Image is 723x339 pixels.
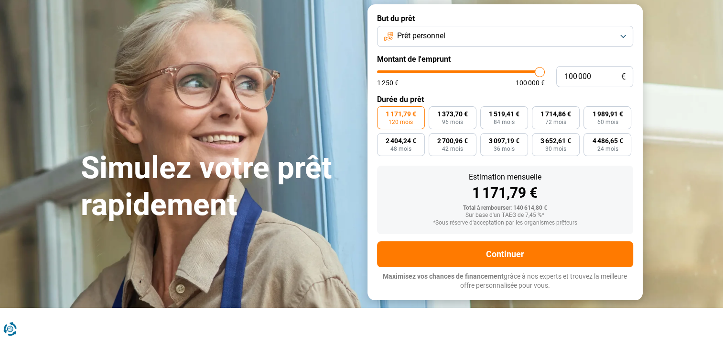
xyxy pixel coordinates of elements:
[597,146,618,152] span: 24 mois
[377,26,633,47] button: Prêt personnel
[397,31,445,41] span: Prêt personnel
[516,79,545,86] span: 100 000 €
[621,73,626,81] span: €
[377,95,633,104] label: Durée du prêt
[388,119,413,125] span: 120 mois
[489,137,519,144] span: 3 097,19 €
[385,212,626,219] div: Sur base d'un TAEG de 7,45 %*
[385,220,626,226] div: *Sous réserve d'acceptation par les organismes prêteurs
[386,137,416,144] span: 2 404,24 €
[592,111,623,117] span: 1 989,91 €
[437,111,468,117] span: 1 373,70 €
[386,111,416,117] span: 1 171,79 €
[545,119,566,125] span: 72 mois
[540,111,571,117] span: 1 714,86 €
[377,55,633,64] label: Montant de l'emprunt
[494,146,515,152] span: 36 mois
[377,79,399,86] span: 1 250 €
[385,205,626,212] div: Total à rembourser: 140 614,80 €
[494,119,515,125] span: 84 mois
[377,272,633,291] p: grâce à nos experts et trouvez la meilleure offre personnalisée pour vous.
[540,137,571,144] span: 3 652,61 €
[442,146,463,152] span: 42 mois
[545,146,566,152] span: 30 mois
[377,241,633,267] button: Continuer
[437,137,468,144] span: 2 700,96 €
[81,150,356,224] h1: Simulez votre prêt rapidement
[385,173,626,181] div: Estimation mensuelle
[592,137,623,144] span: 4 486,65 €
[377,14,633,23] label: But du prêt
[390,146,411,152] span: 48 mois
[385,186,626,200] div: 1 171,79 €
[597,119,618,125] span: 60 mois
[489,111,519,117] span: 1 519,41 €
[383,272,504,280] span: Maximisez vos chances de financement
[442,119,463,125] span: 96 mois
